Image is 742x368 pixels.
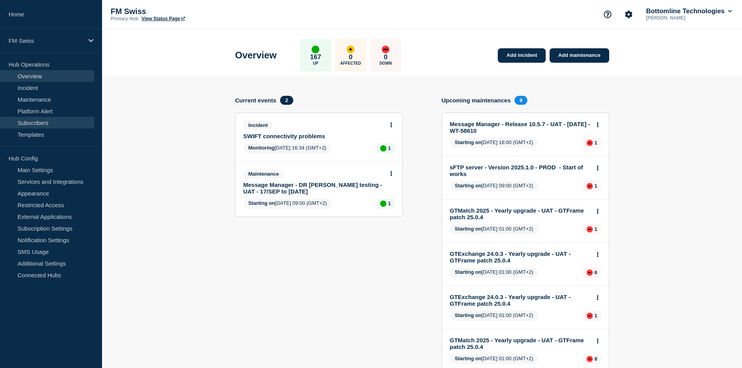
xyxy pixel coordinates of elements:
span: [DATE] 01:00 (GMT+2) [450,268,539,278]
span: 2 [280,96,293,105]
span: [DATE] 09:00 (GMT+2) [450,181,539,191]
button: Support [599,6,616,23]
span: [DATE] 01:00 (GMT+2) [450,311,539,321]
p: 1 [594,313,597,319]
p: [PERSON_NAME] [645,15,726,21]
span: Starting on [249,200,275,206]
p: Primary Hub [111,16,138,21]
span: Starting on [455,312,482,318]
p: 0 [384,53,388,61]
p: 8 [594,356,597,362]
a: GTExchange 24.0.3 - Yearly upgrade - UAT - GTFrame patch 25.0.4 [450,294,590,307]
p: 6 [594,269,597,275]
div: down [587,269,593,276]
div: up [312,46,319,53]
a: GTMatch 2025 - Yearly upgrade - UAT - GTFrame patch 25.0.4 [450,337,590,350]
span: [DATE] 01:00 (GMT+2) [450,224,539,234]
span: Starting on [455,269,482,275]
a: GTExchange 24.0.3 - Yearly upgrade - UAT - GTFrame patch 25.0.4 [450,250,590,264]
div: affected [347,46,354,53]
button: Account settings [620,6,637,23]
span: Starting on [455,139,482,145]
h4: Current events [235,97,277,104]
p: FM Swiss [111,7,266,16]
div: down [382,46,390,53]
span: Incident [243,121,273,130]
span: [DATE] 16:34 (GMT+2) [243,143,331,153]
span: [DATE] 01:00 (GMT+2) [450,354,539,364]
p: 167 [310,53,321,61]
button: Bottomline Technologies [645,7,733,15]
span: Starting on [455,183,482,188]
p: 1 [594,183,597,189]
a: Add incident [498,48,546,63]
a: View Status Page [141,16,185,21]
a: Message Manager - DR [PERSON_NAME] testing - UAT - 17/SEP to [DATE] [243,181,384,195]
div: down [587,140,593,146]
a: SWIFT connectivity problems [243,133,384,139]
a: sFTP server - Version 2025.1.0 - PROD - Start of works [450,164,590,177]
span: 9 [515,96,527,105]
p: 0 [349,53,352,61]
span: Monitoring [249,145,275,151]
h1: Overview [235,50,277,61]
p: 1 [594,140,597,146]
a: Message Manager - Release 10.5.7 - UAT - [DATE] - WT-58610 [450,121,590,134]
span: Starting on [455,226,482,232]
p: 1 [388,201,391,206]
a: GTMatch 2025 - Yearly upgrade - UAT - GTFrame patch 25.0.4 [450,207,590,220]
div: down [587,356,593,362]
p: 1 [388,145,391,151]
span: Maintenance [243,169,284,178]
p: Down [379,61,392,65]
div: down [587,226,593,232]
h4: Upcoming maintenances [442,97,511,104]
span: [DATE] 18:00 (GMT+2) [450,138,539,148]
p: Up [313,61,318,65]
span: Starting on [455,356,482,361]
a: Add maintenance [550,48,609,63]
p: Affected [340,61,361,65]
div: down [587,183,593,189]
div: down [587,313,593,319]
div: up [380,145,386,151]
div: up [380,201,386,207]
span: [DATE] 09:00 (GMT+2) [243,199,332,209]
p: FM Swiss [9,37,83,44]
p: 1 [594,226,597,232]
